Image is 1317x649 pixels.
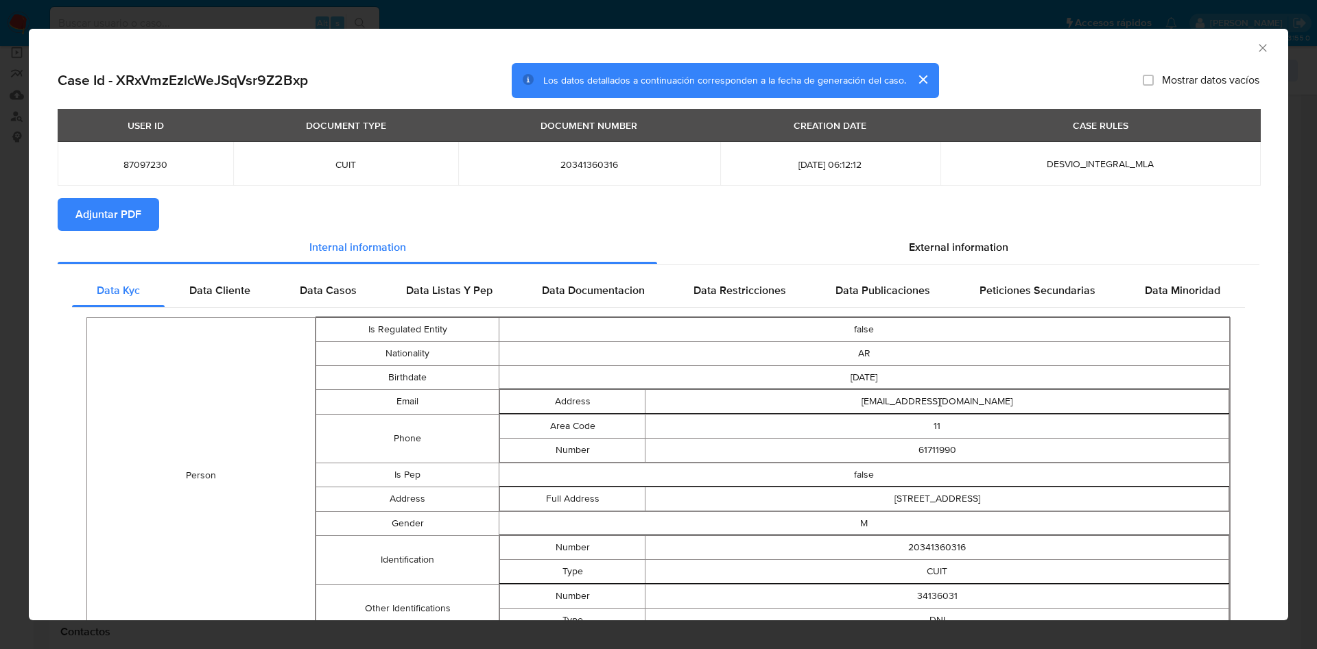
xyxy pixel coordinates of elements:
[75,199,141,230] span: Adjuntar PDF
[499,438,645,462] td: Number
[316,511,499,535] td: Gender
[645,535,1229,559] td: 20341360316
[58,71,308,89] h2: Case Id - XRxVmzEzlcWeJSqVsr9Z2Bxp
[316,487,499,511] td: Address
[645,438,1229,462] td: 61711990
[316,365,499,389] td: Birthdate
[645,389,1229,413] td: [EMAIL_ADDRESS][DOMAIN_NAME]
[250,158,441,171] span: CUIT
[1065,114,1137,137] div: CASE RULES
[300,282,357,298] span: Data Casos
[316,535,499,584] td: Identification
[119,114,172,137] div: USER ID
[309,239,406,255] span: Internal information
[499,317,1229,341] td: false
[74,158,217,171] span: 87097230
[316,584,499,633] td: Other Identifications
[1145,282,1220,298] span: Data Minoridad
[835,282,930,298] span: Data Publicaciones
[29,29,1288,620] div: closure-recommendation-modal
[475,158,704,171] span: 20341360316
[543,73,906,87] span: Los datos detallados a continuación corresponden a la fecha de generación del caso.
[645,559,1229,583] td: CUIT
[316,317,499,341] td: Is Regulated Entity
[406,282,493,298] span: Data Listas Y Pep
[693,282,786,298] span: Data Restricciones
[87,317,316,633] td: Person
[499,584,645,608] td: Number
[542,282,645,298] span: Data Documentacion
[58,231,1259,264] div: Detailed info
[499,463,1229,487] td: false
[645,608,1229,632] td: DNI
[72,274,1245,307] div: Detailed internal info
[97,282,140,298] span: Data Kyc
[645,487,1229,511] td: [STREET_ADDRESS]
[499,487,645,511] td: Full Address
[909,239,1008,255] span: External information
[316,341,499,365] td: Nationality
[499,559,645,583] td: Type
[499,389,645,413] td: Address
[499,414,645,438] td: Area Code
[1162,73,1259,87] span: Mostrar datos vacíos
[645,414,1229,438] td: 11
[316,463,499,487] td: Is Pep
[499,365,1229,389] td: [DATE]
[189,282,250,298] span: Data Cliente
[316,389,499,414] td: Email
[316,414,499,463] td: Phone
[499,341,1229,365] td: AR
[499,511,1229,535] td: M
[499,535,645,559] td: Number
[1143,75,1154,86] input: Mostrar datos vacíos
[737,158,924,171] span: [DATE] 06:12:12
[645,584,1229,608] td: 34136031
[906,63,939,96] button: cerrar
[532,114,645,137] div: DOCUMENT NUMBER
[1256,41,1268,53] button: Cerrar ventana
[980,282,1095,298] span: Peticiones Secundarias
[499,608,645,632] td: Type
[1047,157,1154,171] span: DESVIO_INTEGRAL_MLA
[785,114,875,137] div: CREATION DATE
[298,114,394,137] div: DOCUMENT TYPE
[58,198,159,231] button: Adjuntar PDF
